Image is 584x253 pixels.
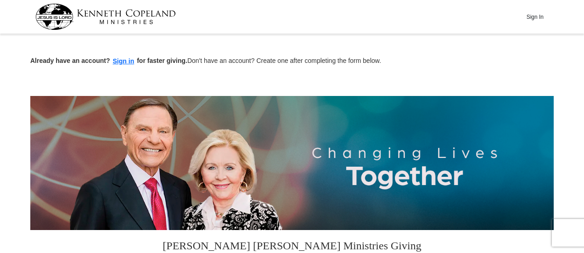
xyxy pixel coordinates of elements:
[30,56,554,67] p: Don't have an account? Create one after completing the form below.
[110,56,137,67] button: Sign in
[35,4,176,30] img: kcm-header-logo.svg
[30,57,187,64] strong: Already have an account? for faster giving.
[521,10,549,24] button: Sign In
